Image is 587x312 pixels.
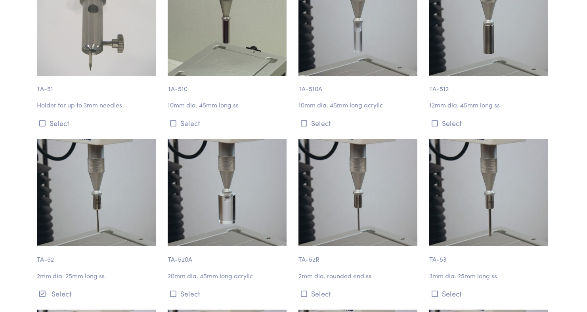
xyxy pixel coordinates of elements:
p: 10mm dia. 45mm long ss [168,100,289,110]
button: Select [429,117,551,130]
p: 2mm dia. rounded end ss [298,271,420,281]
button: Select [298,117,420,130]
button: Select [37,117,158,130]
button: Select [298,287,420,300]
button: Select [37,287,158,300]
p: Holder for up to 3mm needles [37,100,158,110]
p: 12mm dia. 45mm long ss [429,100,551,110]
p: 3mm dia. 25mm long ss [429,271,551,281]
p: TA-51 [37,76,158,94]
p: TA-520A [168,246,289,264]
img: puncture_ta-520a_20mm_3.jpg [168,139,287,246]
img: puncture_ta-52r_2mm_3.jpg [298,139,417,246]
button: Select [429,287,551,300]
p: TA-52 [37,246,158,264]
p: TA-53 [429,246,551,264]
p: TA-512 [429,76,551,94]
img: puncture_ta-53_3mm_5.jpg [429,139,548,246]
p: 2mm dia. 25mm long ss [37,271,158,281]
button: Select [168,287,289,300]
p: 20mm dia. 45mm long acrylic [168,271,289,281]
p: TA-52R [298,246,420,264]
p: 10mm dia. 45mm long acrylic [298,100,420,110]
button: Select [168,117,289,130]
p: TA-510 [168,76,289,94]
img: puncture_ta-52_2mm_3.jpg [37,139,156,246]
p: TA-510A [298,76,420,94]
